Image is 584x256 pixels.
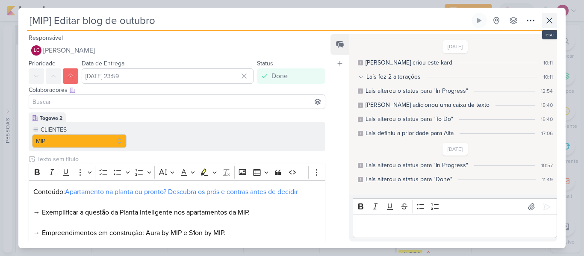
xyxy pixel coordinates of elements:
[33,228,321,238] p: → Empreendimentos em construção: Aura by MIP e S1on by MIP.
[541,87,553,95] div: 12:54
[358,60,363,65] div: Este log é visível à todos no kard
[366,161,468,170] div: Laís alterou o status para "In Progress"
[27,13,470,28] input: Kard Sem Título
[358,163,363,168] div: Este log é visível à todos no kard
[29,34,63,41] label: Responsável
[541,115,553,123] div: 15:40
[366,72,421,81] div: Laís fez 2 alterações
[40,125,127,134] label: CLIENTES
[541,101,553,109] div: 15:40
[33,187,321,197] p: Conteúdo:
[31,97,323,107] input: Buscar
[353,215,557,238] div: Editor editing area: main
[29,85,325,94] div: Colaboradores
[358,177,363,182] div: Este log é visível à todos no kard
[257,60,273,67] label: Status
[29,60,56,67] label: Prioridade
[542,30,557,39] div: esc
[271,71,288,81] div: Done
[542,176,553,183] div: 11:49
[541,162,553,169] div: 10:57
[358,88,363,94] div: Este log é visível à todos no kard
[353,198,557,215] div: Editor toolbar
[366,58,452,67] div: Laís criou este kard
[257,68,325,84] button: Done
[40,114,62,122] div: Tagawa 2
[541,129,553,137] div: 17:06
[82,60,124,67] label: Data de Entrega
[476,17,483,24] div: Ligar relógio
[366,175,452,184] div: Laís alterou o status para "Done"
[366,115,453,124] div: Laís alterou o status para "To Do"
[32,134,127,148] button: MIP
[82,68,254,84] input: Select a date
[358,103,363,108] div: Este log é visível à todos no kard
[29,164,325,180] div: Editor toolbar
[366,86,468,95] div: Laís alterou o status para "In Progress"
[366,100,490,109] div: Laís adicionou uma caixa de texto
[366,129,454,138] div: Laís definiu a prioridade para Alta
[358,117,363,122] div: Este log é visível à todos no kard
[33,207,321,218] p: → Exemplificar a questão da Planta Inteligente nos apartamentos da MIP.
[65,188,298,196] a: Apartamento na planta ou pronto? Descubra os prós e contras antes de decidir
[543,73,553,81] div: 10:11
[31,45,41,56] div: Laís Costa
[43,45,95,56] span: [PERSON_NAME]
[543,59,553,67] div: 10:11
[358,131,363,136] div: Este log é visível à todos no kard
[35,155,325,164] input: Texto sem título
[34,48,39,53] p: LC
[29,43,325,58] button: LC [PERSON_NAME]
